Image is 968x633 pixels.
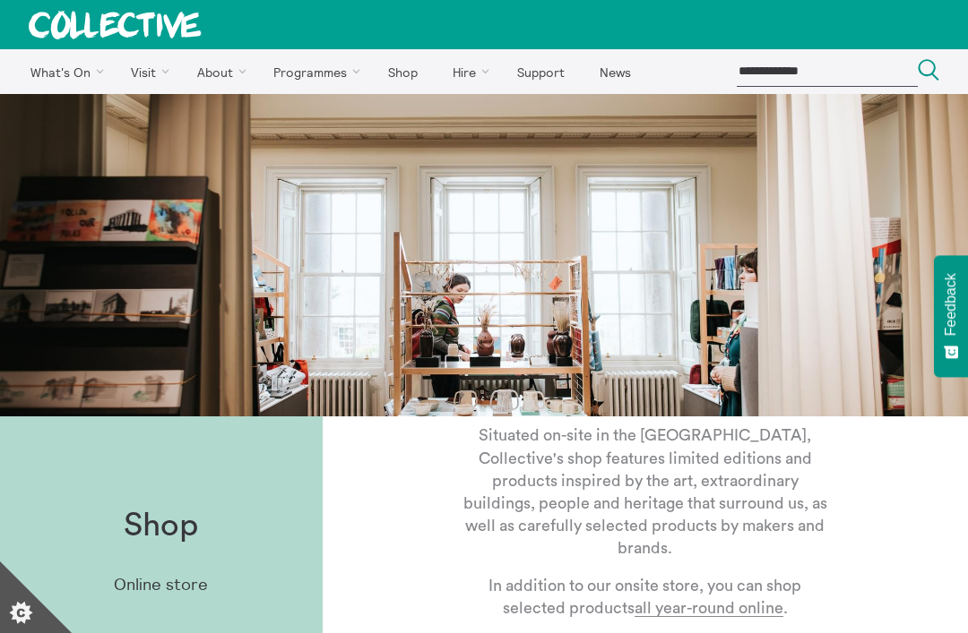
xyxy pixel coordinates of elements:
button: Feedback - Show survey [934,255,968,377]
p: In addition to our onsite store, you can shop selected products . [461,575,830,620]
a: Support [501,49,580,94]
a: About [181,49,255,94]
a: Visit [116,49,178,94]
p: Online store [114,576,208,595]
a: Hire [437,49,498,94]
a: What's On [14,49,112,94]
p: Situated on-site in the [GEOGRAPHIC_DATA], Collective's shop features limited editions and produc... [461,424,830,560]
a: Programmes [258,49,369,94]
span: Feedback [943,273,959,336]
h1: Shop [124,508,198,544]
a: Shop [372,49,433,94]
a: News [583,49,646,94]
a: all year-round online [635,600,783,617]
